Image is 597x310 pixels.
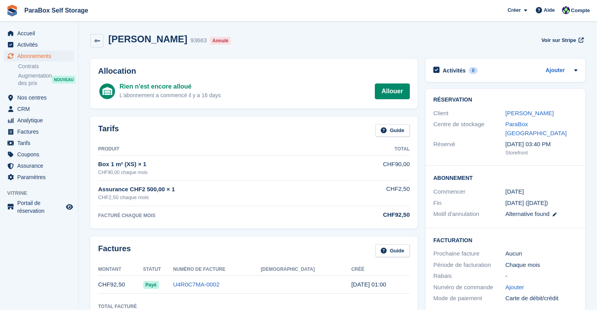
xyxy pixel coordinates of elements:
h2: [PERSON_NAME] [108,34,187,44]
span: Abonnements [17,51,64,62]
span: CRM [17,103,64,114]
a: menu [4,51,74,62]
a: menu [4,126,74,137]
div: Centre de stockage [433,120,506,138]
h2: Activités [443,67,466,74]
span: Compte [571,7,590,15]
th: Numéro de facture [173,263,261,276]
div: Storefront [506,149,578,157]
div: Rien n'est encore alloué [120,82,221,91]
time: 2025-08-08 23:00:48 UTC [351,281,386,288]
span: Coupons [17,149,64,160]
a: menu [4,160,74,171]
a: menu [4,103,74,114]
div: CHF2,50 chaque mois [98,194,329,201]
div: Chaque mois [506,261,578,270]
div: Réservé [433,140,506,156]
a: menu [4,28,74,39]
span: Analytique [17,115,64,126]
div: Rabais [433,272,506,281]
span: Assurance [17,160,64,171]
div: CHF90,00 chaque mois [98,169,329,176]
div: Carte de débit/crédit [506,294,578,303]
img: stora-icon-8386f47178a22dfd0bd8f6a31ec36ba5ce8667c1dd55bd0f319d3a0aa187defe.svg [6,5,18,16]
a: [PERSON_NAME] [506,110,554,116]
a: menu [4,149,74,160]
th: Créé [351,263,410,276]
a: Ajouter [546,66,565,75]
div: Total facturé [98,303,137,310]
div: - [506,272,578,281]
th: Total [329,143,410,156]
span: Accueil [17,28,64,39]
div: L'abonnement a commencé il y a 16 days [120,91,221,100]
th: [DEMOGRAPHIC_DATA] [261,263,351,276]
h2: Abonnement [433,174,577,181]
span: Alternative found [506,210,550,217]
span: Paramètres [17,172,64,183]
span: Vitrine [7,189,78,197]
a: Contrats [18,63,74,70]
span: Créer [508,6,521,14]
h2: Allocation [98,67,410,76]
a: Guide [375,124,410,137]
h2: Tarifs [98,124,119,137]
span: Augmentation des prix [18,72,52,87]
div: Prochaine facture [433,249,506,258]
th: Produit [98,143,329,156]
h2: Factures [98,244,131,257]
a: Boutique d'aperçu [65,202,74,212]
div: Box 1 m² (XS) × 1 [98,160,329,169]
a: menu [4,138,74,149]
a: menu [4,199,74,215]
span: Tarifs [17,138,64,149]
img: Tess Bédat [562,6,570,14]
div: Numéro de commande [433,283,506,292]
a: menu [4,39,74,50]
div: NOUVEAU [52,76,75,83]
a: Ajouter [506,283,524,292]
div: Motif d'annulation [433,210,506,219]
a: menu [4,115,74,126]
a: Guide [375,244,410,257]
div: Fin [433,199,506,208]
td: CHF90,00 [329,156,410,180]
span: Aide [544,6,555,14]
span: Activités [17,39,64,50]
span: Factures [17,126,64,137]
div: Mode de paiement [433,294,506,303]
div: Annulé [210,37,231,45]
a: menu [4,172,74,183]
td: CHF2,50 [329,180,410,206]
a: Voir sur Stripe [538,34,585,47]
a: Augmentation des prix NOUVEAU [18,72,74,87]
span: Portail de réservation [17,199,64,215]
div: 93663 [190,36,207,45]
h2: Facturation [433,236,577,244]
span: Nos centres [17,92,64,103]
div: 0 [469,67,478,74]
th: Montant [98,263,143,276]
div: Client [433,109,506,118]
div: FACTURÉ CHAQUE MOIS [98,212,329,219]
div: [DATE] 03:40 PM [506,140,578,149]
td: CHF92,50 [98,276,143,294]
time: 2025-08-08 23:00:00 UTC [506,187,524,196]
a: ParaBox [GEOGRAPHIC_DATA] [506,121,567,136]
div: Aucun [506,249,578,258]
th: Statut [143,263,173,276]
a: ParaBox Self Storage [21,4,91,17]
div: Période de facturation [433,261,506,270]
span: Voir sur Stripe [541,36,576,44]
div: CHF92,50 [329,210,410,219]
span: [DATE] ([DATE]) [506,199,548,206]
a: U4R0C7MA-0002 [173,281,219,288]
span: Payé [143,281,159,289]
div: Commencer [433,187,506,196]
h2: Réservation [433,97,577,103]
div: Assurance CHF2 500,00 × 1 [98,185,329,194]
a: Allouer [375,83,410,99]
a: menu [4,92,74,103]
